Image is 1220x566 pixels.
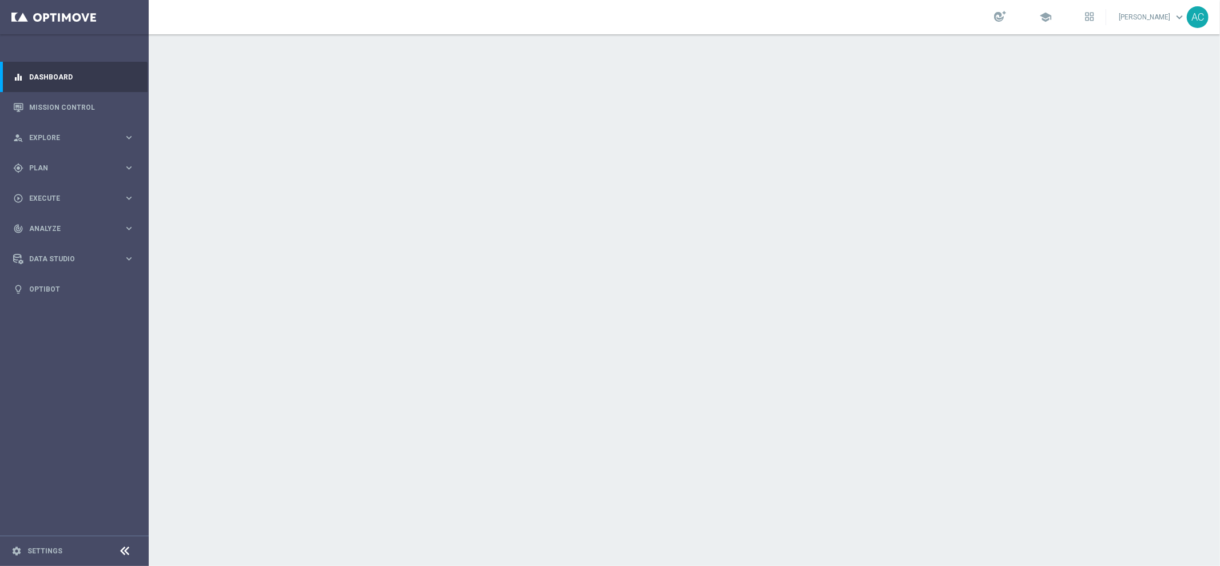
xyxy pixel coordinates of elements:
button: gps_fixed Plan keyboard_arrow_right [13,164,135,173]
span: Analyze [29,225,124,232]
i: equalizer [13,72,23,82]
div: Plan [13,163,124,173]
span: school [1039,11,1052,23]
i: track_changes [13,224,23,234]
button: play_circle_outline Execute keyboard_arrow_right [13,194,135,203]
a: Settings [27,548,62,555]
div: Optibot [13,274,134,304]
i: person_search [13,133,23,143]
i: play_circle_outline [13,193,23,204]
a: Dashboard [29,62,134,92]
span: Plan [29,165,124,172]
span: Explore [29,134,124,141]
button: track_changes Analyze keyboard_arrow_right [13,224,135,233]
div: Analyze [13,224,124,234]
button: person_search Explore keyboard_arrow_right [13,133,135,142]
div: Execute [13,193,124,204]
span: Data Studio [29,256,124,262]
i: keyboard_arrow_right [124,193,134,204]
i: keyboard_arrow_right [124,132,134,143]
i: keyboard_arrow_right [124,253,134,264]
span: Execute [29,195,124,202]
div: Mission Control [13,92,134,122]
a: Optibot [29,274,134,304]
span: keyboard_arrow_down [1173,11,1186,23]
button: Data Studio keyboard_arrow_right [13,254,135,264]
a: [PERSON_NAME]keyboard_arrow_down [1118,9,1187,26]
i: keyboard_arrow_right [124,223,134,234]
i: gps_fixed [13,163,23,173]
div: Data Studio [13,254,124,264]
div: Dashboard [13,62,134,92]
div: Explore [13,133,124,143]
a: Mission Control [29,92,134,122]
div: AC [1187,6,1209,28]
button: Mission Control [13,103,135,112]
i: settings [11,546,22,556]
i: keyboard_arrow_right [124,162,134,173]
i: lightbulb [13,284,23,294]
button: lightbulb Optibot [13,285,135,294]
button: equalizer Dashboard [13,73,135,82]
